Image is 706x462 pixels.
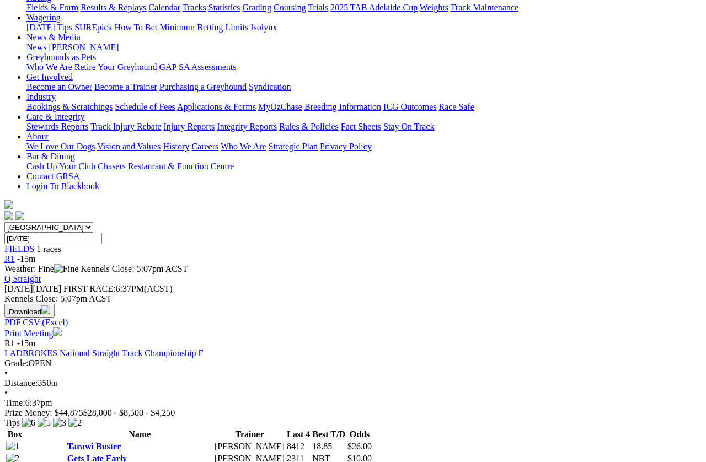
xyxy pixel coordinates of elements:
a: Statistics [208,3,240,12]
img: facebook.svg [4,211,13,220]
span: Tips [4,418,20,427]
a: Greyhounds as Pets [26,52,96,62]
a: How To Bet [115,23,158,32]
a: Breeding Information [304,102,381,111]
span: -15m [17,254,36,264]
a: Applications & Forms [177,102,256,111]
img: 2 [68,418,82,428]
a: Get Involved [26,72,73,82]
div: Greyhounds as Pets [26,62,702,72]
a: News [26,42,46,52]
div: About [26,142,702,152]
img: 3 [53,418,66,428]
span: [DATE] [4,284,61,293]
a: Isolynx [250,23,277,32]
th: Name [67,429,213,440]
a: Purchasing a Greyhound [159,82,247,92]
a: Strategic Plan [269,142,318,151]
button: Download [4,304,55,318]
a: Trials [308,3,328,12]
a: [PERSON_NAME] [49,42,119,52]
div: OPEN [4,358,702,368]
a: Syndication [249,82,291,92]
span: • [4,368,8,378]
a: Track Injury Rebate [90,122,161,131]
a: LADBROKES National Straight Track Championship F [4,348,203,358]
span: Weather: Fine [4,264,81,273]
a: Bar & Dining [26,152,75,161]
a: Weights [420,3,448,12]
a: R1 [4,254,15,264]
a: Minimum Betting Limits [159,23,248,32]
img: logo-grsa-white.png [4,200,13,209]
a: ICG Outcomes [383,102,436,111]
span: Grade: [4,358,29,368]
a: Print Meeting [4,329,62,338]
td: [PERSON_NAME] [214,441,285,452]
th: Trainer [214,429,285,440]
a: We Love Our Dogs [26,142,95,151]
th: Odds [347,429,372,440]
div: Kennels Close: 5:07pm ACST [4,294,702,304]
a: Coursing [274,3,306,12]
img: 1 [6,442,19,452]
a: Bookings & Scratchings [26,102,113,111]
a: Careers [191,142,218,151]
img: 6 [22,418,35,428]
a: Results & Replays [81,3,146,12]
span: $28,000 - $8,500 - $4,250 [83,408,175,417]
a: PDF [4,318,20,327]
a: Become a Trainer [94,82,157,92]
a: Become an Owner [26,82,92,92]
td: 8412 [286,441,311,452]
span: Box [8,429,23,439]
a: [DATE] Tips [26,23,72,32]
a: Vision and Values [97,142,161,151]
span: FIELDS [4,244,34,254]
div: Prize Money: $44,875 [4,408,702,418]
td: 18.85 [312,441,346,452]
div: Racing [26,3,702,13]
a: Injury Reports [163,122,215,131]
a: Who We Are [221,142,266,151]
a: Stay On Track [383,122,434,131]
a: CSV (Excel) [23,318,68,327]
a: Industry [26,92,56,101]
a: Calendar [148,3,180,12]
span: Distance: [4,378,38,388]
div: Download [4,318,702,327]
div: Industry [26,102,702,112]
img: twitter.svg [15,211,24,220]
span: 1 races [36,244,61,254]
a: Stewards Reports [26,122,88,131]
a: Privacy Policy [320,142,372,151]
div: Wagering [26,23,702,33]
span: -15m [17,339,36,348]
a: Fact Sheets [341,122,381,131]
div: 6:37pm [4,398,702,408]
a: Integrity Reports [217,122,277,131]
a: Login To Blackbook [26,181,99,191]
a: Retire Your Greyhound [74,62,157,72]
a: Tarawi Buster [67,442,121,451]
a: Fields & Form [26,3,78,12]
th: Best T/D [312,429,346,440]
img: Fine [54,264,78,274]
a: Race Safe [438,102,474,111]
div: Care & Integrity [26,122,702,132]
a: Cash Up Your Club [26,162,95,171]
span: Time: [4,398,25,407]
span: $26.00 [347,442,372,451]
a: Care & Integrity [26,112,85,121]
div: Bar & Dining [26,162,702,171]
span: [DATE] [4,284,33,293]
img: download.svg [41,305,50,314]
a: Wagering [26,13,61,22]
a: SUREpick [74,23,112,32]
img: 5 [38,418,51,428]
input: Select date [4,233,102,244]
span: 6:37PM(ACST) [63,284,173,293]
a: Grading [243,3,271,12]
span: FIRST RACE: [63,284,115,293]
